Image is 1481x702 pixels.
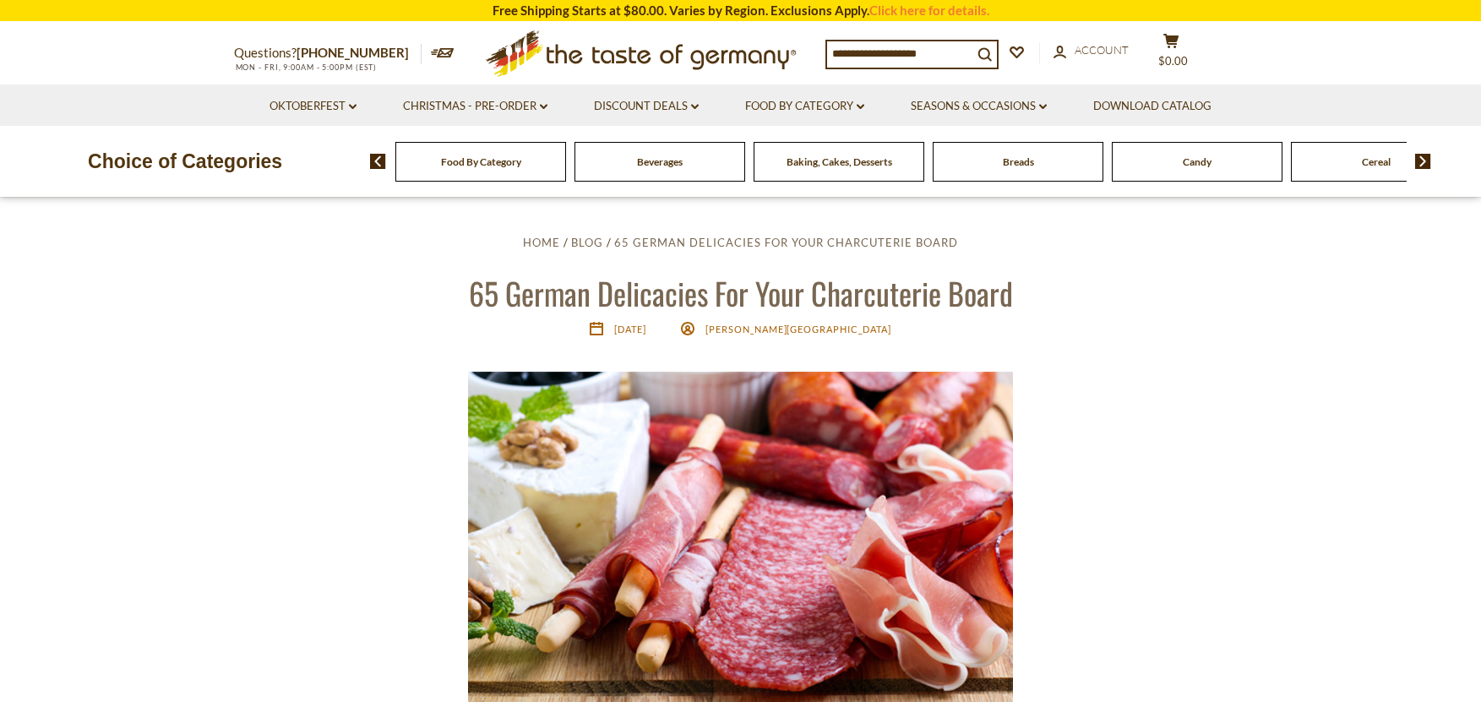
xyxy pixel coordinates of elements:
[1183,155,1211,168] a: Candy
[523,236,560,249] a: Home
[441,155,521,168] a: Food By Category
[637,155,683,168] a: Beverages
[270,97,357,116] a: Oktoberfest
[614,324,646,335] time: [DATE]
[1158,54,1188,68] span: $0.00
[1003,155,1034,168] a: Breads
[1054,41,1129,60] a: Account
[614,236,958,249] a: 65 German Delicacies For Your Charcuterie Board
[705,324,892,335] span: [PERSON_NAME][GEOGRAPHIC_DATA]
[403,97,547,116] a: Christmas - PRE-ORDER
[1075,43,1129,57] span: Account
[52,274,1429,312] h1: 65 German Delicacies For Your Charcuterie Board
[745,97,864,116] a: Food By Category
[234,42,422,64] p: Questions?
[370,154,386,169] img: previous arrow
[1093,97,1211,116] a: Download Catalog
[1415,154,1431,169] img: next arrow
[869,3,989,18] a: Click here for details.
[911,97,1047,116] a: Seasons & Occasions
[1362,155,1391,168] a: Cereal
[571,236,603,249] a: Blog
[234,63,378,72] span: MON - FRI, 9:00AM - 5:00PM (EST)
[297,45,409,60] a: [PHONE_NUMBER]
[594,97,699,116] a: Discount Deals
[1146,33,1197,75] button: $0.00
[787,155,892,168] a: Baking, Cakes, Desserts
